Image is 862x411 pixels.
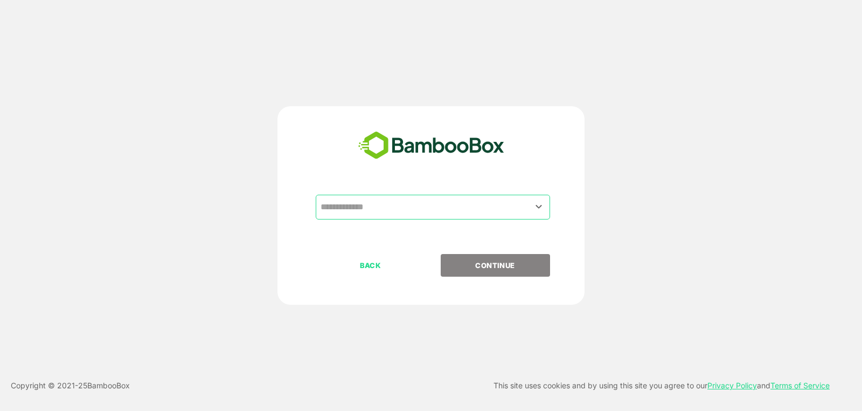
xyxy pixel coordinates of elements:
[317,259,425,271] p: BACK
[11,379,130,392] p: Copyright © 2021- 25 BambooBox
[493,379,830,392] p: This site uses cookies and by using this site you agree to our and
[441,254,550,277] button: CONTINUE
[532,200,546,214] button: Open
[352,128,510,163] img: bamboobox
[707,381,757,390] a: Privacy Policy
[316,254,425,277] button: BACK
[770,381,830,390] a: Terms of Service
[441,259,549,271] p: CONTINUE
